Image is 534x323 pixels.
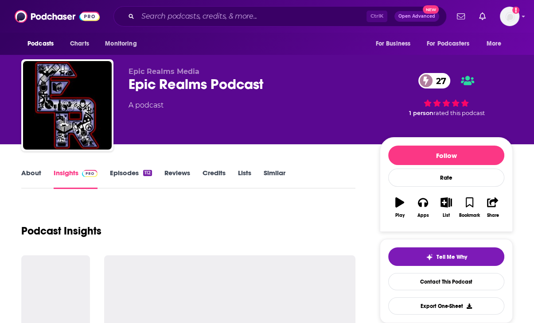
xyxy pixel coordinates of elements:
span: rated this podcast [433,110,485,116]
a: Lists [238,169,251,189]
div: Play [395,213,405,218]
a: Show notifications dropdown [476,9,489,24]
button: tell me why sparkleTell Me Why [388,247,504,266]
button: Show profile menu [500,7,519,26]
h1: Podcast Insights [21,224,101,238]
div: List [443,213,450,218]
button: open menu [21,35,65,52]
div: Search podcasts, credits, & more... [113,6,447,27]
span: Epic Realms Media [129,67,199,76]
a: Charts [64,35,94,52]
span: Monitoring [105,38,136,50]
img: Podchaser - Follow, Share and Rate Podcasts [15,8,100,25]
button: Apps [411,192,434,223]
a: About [21,169,41,189]
button: Share [481,192,504,223]
button: open menu [480,35,513,52]
span: Charts [70,38,89,50]
div: Bookmark [459,213,480,218]
svg: Add a profile image [512,7,519,14]
div: Share [487,213,499,218]
button: open menu [369,35,421,52]
a: Credits [203,169,226,189]
a: Contact This Podcast [388,273,504,290]
span: New [423,5,439,14]
div: Apps [417,213,429,218]
a: 27 [418,73,451,88]
button: Open AdvancedNew [394,11,439,22]
a: Similar [264,169,285,189]
button: Export One-Sheet [388,297,504,315]
span: More [487,38,502,50]
span: Ctrl K [366,11,387,22]
span: For Business [375,38,410,50]
span: For Podcasters [427,38,469,50]
a: Show notifications dropdown [453,9,468,24]
input: Search podcasts, credits, & more... [138,9,366,23]
img: Epic Realms Podcast [23,61,112,150]
img: tell me why sparkle [426,254,433,261]
button: List [435,192,458,223]
span: Tell Me Why [437,254,467,261]
div: Rate [388,169,504,187]
div: A podcast [129,100,164,111]
span: Logged in as BKusilek [500,7,519,26]
div: 27 1 personrated this podcast [380,67,513,122]
span: Open Advanced [398,14,435,19]
span: 27 [427,73,451,88]
img: Podchaser Pro [82,170,97,177]
span: Podcasts [27,38,54,50]
button: Follow [388,146,504,165]
button: open menu [99,35,148,52]
a: InsightsPodchaser Pro [54,169,97,189]
div: 112 [143,170,152,176]
a: Reviews [164,169,190,189]
button: Play [388,192,411,223]
img: User Profile [500,7,519,26]
span: 1 person [409,110,433,116]
a: Episodes112 [110,169,152,189]
button: open menu [421,35,482,52]
button: Bookmark [458,192,481,223]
